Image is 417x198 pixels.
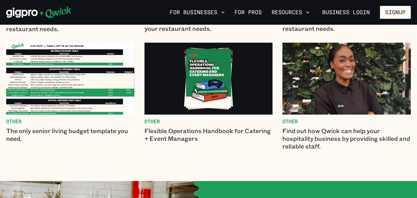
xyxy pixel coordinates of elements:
[6,127,135,142] p: The only senior living budget template you need.
[6,43,135,115] img: The only senior living budget template you need.
[282,118,411,124] span: Other
[317,6,375,19] a: Business Login
[6,43,135,150] a: OtherThe only senior living budget template you need.
[167,7,227,18] button: For Businesses
[282,127,411,150] p: Find out how Qwick can help your hospitality business by providing skilled and reliable staff.
[144,43,273,150] a: OtherFlexible Operations Handbook for Catering + Event Managers
[6,17,135,33] p: The only kitchen prep template your restaurant needs.
[282,43,411,115] img: Find out how Qwick can help your hospitality business by providing skilled and reliable staff.
[144,118,273,124] span: Other
[144,17,273,32] p: The only restaurant balance sheet template your restaurant needs.
[282,43,411,150] a: OtherFind out how Qwick can help your hospitality business by providing skilled and reliable staff.
[269,7,312,18] button: Resources
[232,7,264,18] a: For Pros
[282,17,411,32] p: The only restaurant schedule template your restaurant needs.
[144,127,273,142] p: Flexible Operations Handbook for Catering + Event Managers
[6,118,135,124] span: Other
[144,43,273,115] img: Flexible Operations Handbook for Catering + Event Managers
[380,6,411,19] button: Signup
